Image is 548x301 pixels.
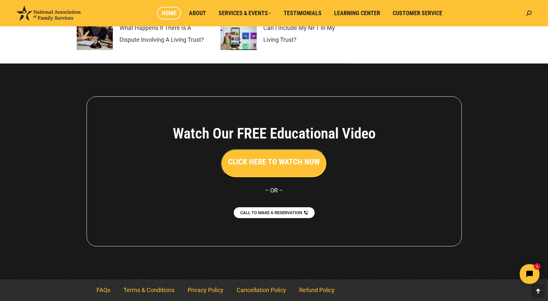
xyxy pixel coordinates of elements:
a: Cancellation Policy [230,283,293,298]
span: CALL TO MAKE A RESERVATION [240,211,302,215]
span: – OR – [265,187,283,194]
a: Can I Include My NFT In My Living Trust? [263,22,348,46]
nav: Menu [90,283,458,298]
span: Testimonials [284,10,322,17]
span: Services & Events [219,10,271,17]
button: CLICK HERE TO WATCH NOW [221,149,327,178]
span: Home [162,10,176,17]
a: Post image [221,24,257,50]
span: Customer Service [393,10,442,17]
a: Post image [77,24,113,50]
a: CALL TO MAKE A RESERVATION [234,207,315,218]
img: National Association of Family Services [16,6,81,21]
a: Privacy Policy [181,283,230,298]
h4: Watch Our FREE Educational Video [136,125,412,142]
a: Customer Service [388,7,447,19]
h3: CLICK HERE TO WATCH NOW [228,156,320,167]
span: Learning Center [334,10,380,17]
a: Refund Policy [293,283,341,298]
a: Learning Center [329,7,385,19]
a: Home [157,7,181,19]
span: About [189,10,206,17]
a: Terms & Conditions [117,283,181,298]
iframe: Tidio Chat [432,259,545,289]
a: About [184,7,211,19]
a: CLICK HERE TO WATCH NOW [221,159,327,166]
a: What Happens If There Is A Dispute Involving A Living Trust? [119,22,204,46]
a: FAQs [90,283,117,298]
a: Testimonials [279,7,326,19]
